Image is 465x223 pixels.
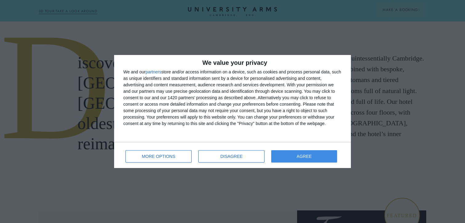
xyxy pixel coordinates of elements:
span: DISAGREE [221,154,243,158]
button: AGREE [271,150,337,162]
h2: We value your privacy [123,60,342,66]
button: partners [145,70,161,74]
span: MORE OPTIONS [142,154,175,158]
div: qc-cmp2-ui [114,55,351,168]
span: AGREE [297,154,312,158]
button: MORE OPTIONS [125,150,192,162]
button: DISAGREE [198,150,264,162]
div: We and our store and/or access information on a device, such as cookies and process personal data... [123,69,342,127]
